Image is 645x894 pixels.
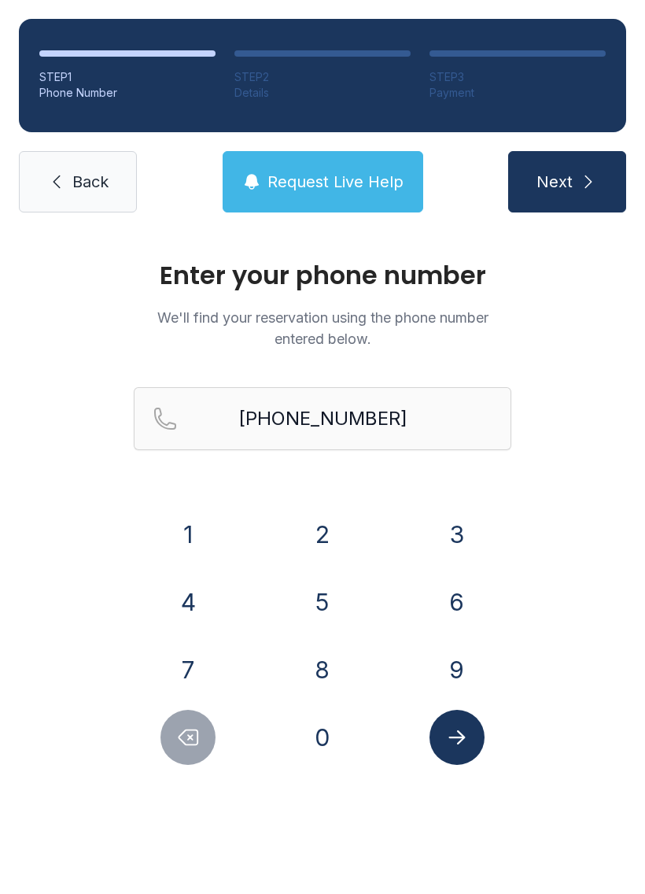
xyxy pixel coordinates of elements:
button: 2 [295,507,350,562]
div: Payment [429,85,606,101]
button: 5 [295,574,350,630]
input: Reservation phone number [134,387,511,450]
button: 4 [160,574,216,630]
button: Delete number [160,710,216,765]
div: STEP 2 [234,69,411,85]
button: 3 [429,507,485,562]
button: Submit lookup form [429,710,485,765]
div: STEP 1 [39,69,216,85]
button: 7 [160,642,216,697]
button: 0 [295,710,350,765]
h1: Enter your phone number [134,263,511,288]
p: We'll find your reservation using the phone number entered below. [134,307,511,349]
div: STEP 3 [429,69,606,85]
button: 6 [429,574,485,630]
div: Details [234,85,411,101]
button: 1 [160,507,216,562]
button: 8 [295,642,350,697]
span: Next [536,171,573,193]
div: Phone Number [39,85,216,101]
span: Back [72,171,109,193]
span: Request Live Help [267,171,404,193]
button: 9 [429,642,485,697]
